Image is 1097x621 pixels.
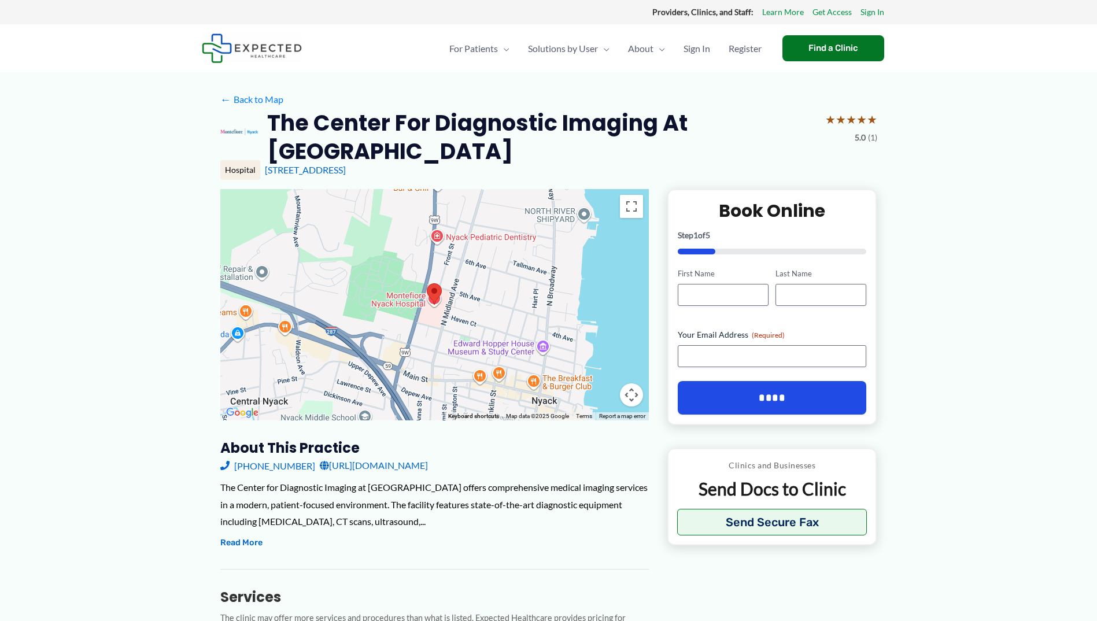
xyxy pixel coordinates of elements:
a: Learn More [762,5,804,20]
nav: Primary Site Navigation [440,28,771,69]
button: Toggle fullscreen view [620,195,643,218]
span: ★ [825,109,836,130]
a: AboutMenu Toggle [619,28,674,69]
strong: Providers, Clinics, and Staff: [652,7,754,17]
div: Hospital [220,160,260,180]
span: Map data ©2025 Google [506,413,569,419]
span: (1) [868,130,877,145]
span: ★ [867,109,877,130]
span: 1 [693,230,698,240]
label: Your Email Address [678,329,867,341]
span: Menu Toggle [653,28,665,69]
p: Send Docs to Clinic [677,478,867,500]
a: Solutions by UserMenu Toggle [519,28,619,69]
div: The Center for Diagnostic Imaging at [GEOGRAPHIC_DATA] offers comprehensive medical imaging servi... [220,479,649,530]
a: ←Back to Map [220,91,283,108]
img: Expected Healthcare Logo - side, dark font, small [202,34,302,63]
span: About [628,28,653,69]
a: [STREET_ADDRESS] [265,164,346,175]
span: Menu Toggle [498,28,509,69]
span: Solutions by User [528,28,598,69]
h3: About this practice [220,439,649,457]
label: Last Name [775,268,866,279]
h2: Book Online [678,199,867,222]
a: For PatientsMenu Toggle [440,28,519,69]
h2: The Center for Diagnostic Imaging at [GEOGRAPHIC_DATA] [267,109,816,166]
span: 5 [706,230,710,240]
h3: Services [220,588,649,606]
p: Step of [678,231,867,239]
span: (Required) [752,331,785,339]
span: For Patients [449,28,498,69]
label: First Name [678,268,769,279]
button: Read More [220,536,263,550]
button: Map camera controls [620,383,643,406]
p: Clinics and Businesses [677,458,867,473]
img: Google [223,405,261,420]
span: ★ [836,109,846,130]
a: Report a map error [599,413,645,419]
a: [URL][DOMAIN_NAME] [320,457,428,474]
span: Menu Toggle [598,28,610,69]
a: Get Access [812,5,852,20]
a: Sign In [674,28,719,69]
span: Sign In [684,28,710,69]
a: Register [719,28,771,69]
span: Register [729,28,762,69]
a: [PHONE_NUMBER] [220,457,315,474]
a: Open this area in Google Maps (opens a new window) [223,405,261,420]
a: Terms (opens in new tab) [576,413,592,419]
a: Sign In [860,5,884,20]
a: Find a Clinic [782,35,884,61]
span: 5.0 [855,130,866,145]
span: ★ [856,109,867,130]
span: ★ [846,109,856,130]
button: Send Secure Fax [677,509,867,535]
span: ← [220,94,231,105]
button: Keyboard shortcuts [448,412,499,420]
